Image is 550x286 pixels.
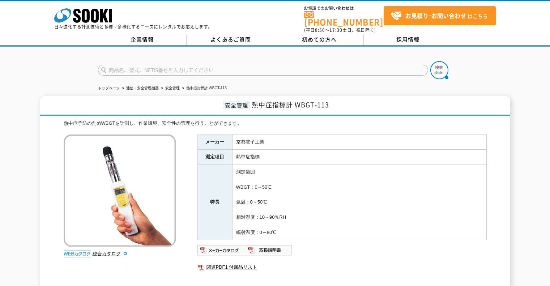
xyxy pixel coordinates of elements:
[197,262,487,272] a: 関連PDF1 付属品リスト
[304,27,376,33] span: (平日 ～ 土日、祝日除く)
[98,86,120,90] a: トップページ
[64,250,91,257] img: webカタログ
[64,120,487,127] div: 熱中症予防のためWBGTを計測し、作業環境、安全性の管理を行うことができます。
[165,86,180,90] a: 安全管理
[98,65,428,76] input: 商品名、型式、NETIS番号を入力してください
[197,135,232,150] th: メーカー
[384,6,496,25] a: お見積り･お問い合わせはこちら
[197,249,245,255] a: メーカーカタログ
[232,150,486,165] td: 熱中症指標
[275,34,364,45] a: 初めての方へ
[245,244,292,256] img: 取扱説明書
[187,34,275,45] a: よくあるご質問
[405,11,466,20] strong: お見積り･お問い合わせ
[232,135,486,150] td: 京都電子工業
[64,135,176,247] img: 熱中症指標計 WBGT-113
[232,165,486,240] td: 測定範囲 WBGT：0～50℃ 気温：0～50℃ 相対湿度：10～90％RH 輻射温度：0～80℃
[126,86,159,90] a: 通信・安全管理機器
[223,101,250,109] span: 安全管理
[315,27,325,33] span: 8:50
[197,165,232,240] th: 特長
[181,85,227,92] li: 熱中症指標計 WBGT-113
[302,35,337,43] span: 初めての方へ
[364,34,452,45] a: 採用情報
[197,150,232,165] th: 測定項目
[304,6,384,10] span: お電話でのお問い合わせは
[391,10,488,21] span: はこちら
[430,61,448,79] img: btn_search.png
[197,244,245,256] img: メーカーカタログ
[304,11,384,26] a: [PHONE_NUMBER]
[252,100,329,110] span: 熱中症指標計 WBGT-113
[245,249,292,255] a: 取扱説明書
[93,251,128,256] a: 総合カタログ
[98,34,187,45] a: 企業情報
[54,25,213,29] p: 日々進化する計測技術と多種・多様化するニーズにレンタルでお応えします。
[329,27,342,33] span: 17:30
